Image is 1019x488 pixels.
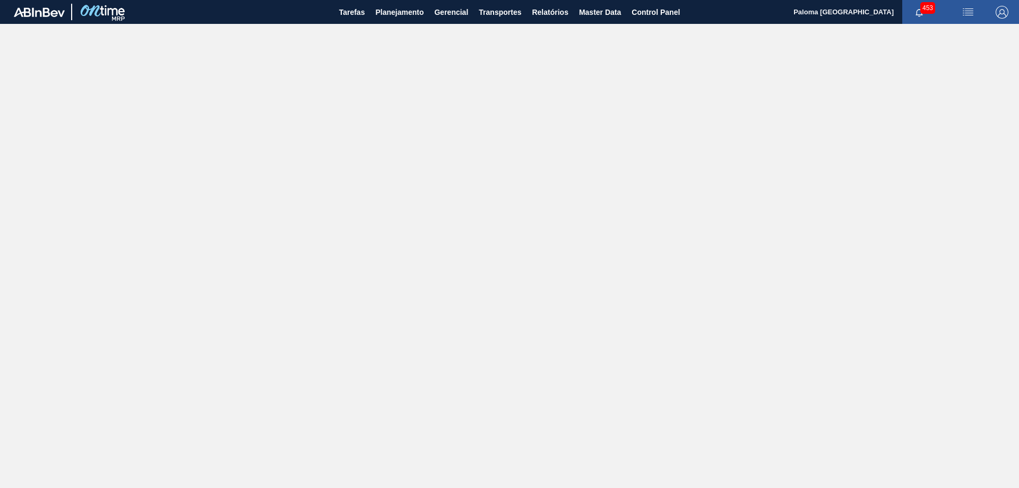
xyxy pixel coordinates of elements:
[902,5,936,20] button: Notificações
[962,6,974,19] img: userActions
[920,2,935,14] span: 453
[532,6,568,19] span: Relatórios
[339,6,365,19] span: Tarefas
[579,6,621,19] span: Master Data
[479,6,521,19] span: Transportes
[434,6,468,19] span: Gerencial
[375,6,424,19] span: Planejamento
[996,6,1008,19] img: Logout
[632,6,680,19] span: Control Panel
[14,7,65,17] img: TNhmsLtSVTkK8tSr43FrP2fwEKptu5GPRR3wAAAABJRU5ErkJggg==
